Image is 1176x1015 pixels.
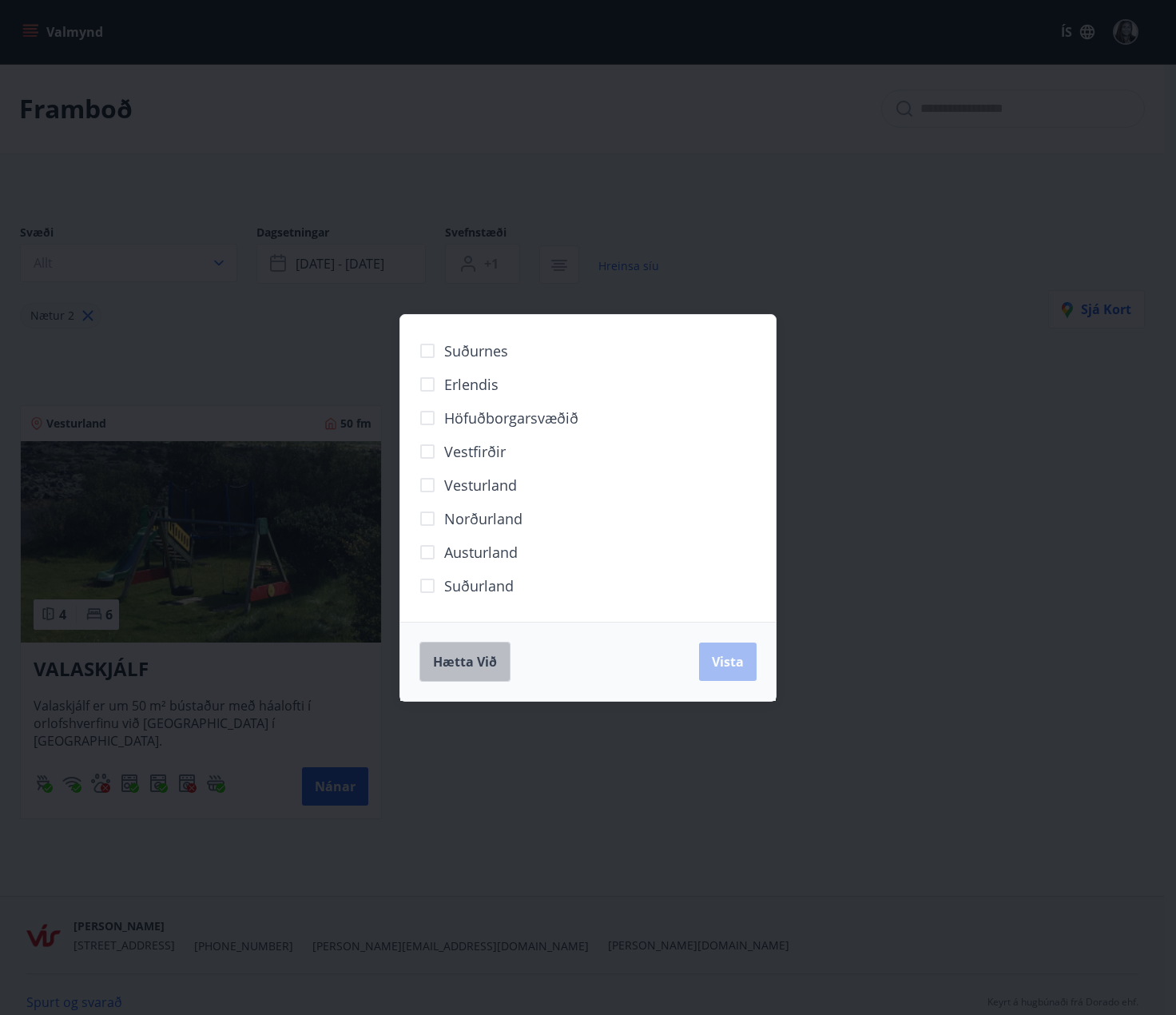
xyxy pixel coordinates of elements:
span: Suðurnes [444,340,508,361]
span: Norðurland [444,508,522,529]
span: Suðurland [444,575,514,596]
button: Hætta við [419,642,511,682]
span: Höfuðborgarsvæðið [444,408,578,428]
span: Vestfirðir [444,441,506,462]
span: Austurland [444,542,518,563]
span: Erlendis [444,374,499,395]
span: Hætta við [433,653,497,671]
span: Vesturland [444,475,517,496]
